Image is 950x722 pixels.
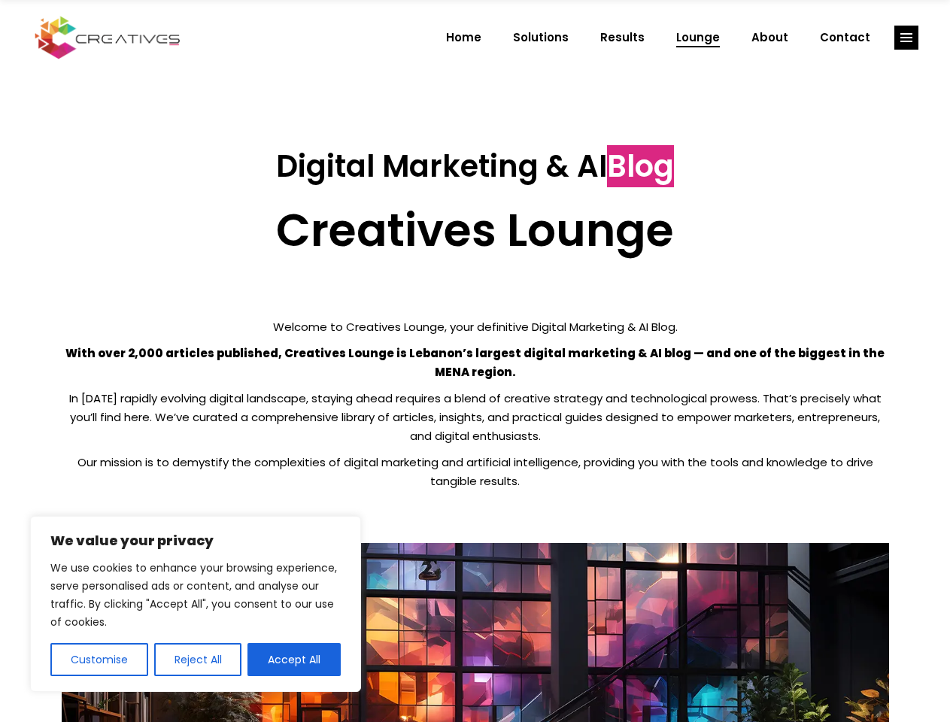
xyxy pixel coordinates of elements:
[32,14,184,61] img: Creatives
[676,18,720,57] span: Lounge
[600,18,645,57] span: Results
[50,532,341,550] p: We value your privacy
[62,203,889,257] h2: Creatives Lounge
[65,345,885,380] strong: With over 2,000 articles published, Creatives Lounge is Lebanon’s largest digital marketing & AI ...
[247,643,341,676] button: Accept All
[804,18,886,57] a: Contact
[736,18,804,57] a: About
[62,148,889,184] h3: Digital Marketing & AI
[497,18,584,57] a: Solutions
[50,643,148,676] button: Customise
[62,317,889,336] p: Welcome to Creatives Lounge, your definitive Digital Marketing & AI Blog.
[430,18,497,57] a: Home
[154,643,242,676] button: Reject All
[607,145,674,187] span: Blog
[660,18,736,57] a: Lounge
[751,18,788,57] span: About
[513,18,569,57] span: Solutions
[446,18,481,57] span: Home
[30,516,361,692] div: We value your privacy
[62,453,889,490] p: Our mission is to demystify the complexities of digital marketing and artificial intelligence, pr...
[584,18,660,57] a: Results
[894,26,918,50] a: link
[820,18,870,57] span: Contact
[62,389,889,445] p: In [DATE] rapidly evolving digital landscape, staying ahead requires a blend of creative strategy...
[50,559,341,631] p: We use cookies to enhance your browsing experience, serve personalised ads or content, and analys...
